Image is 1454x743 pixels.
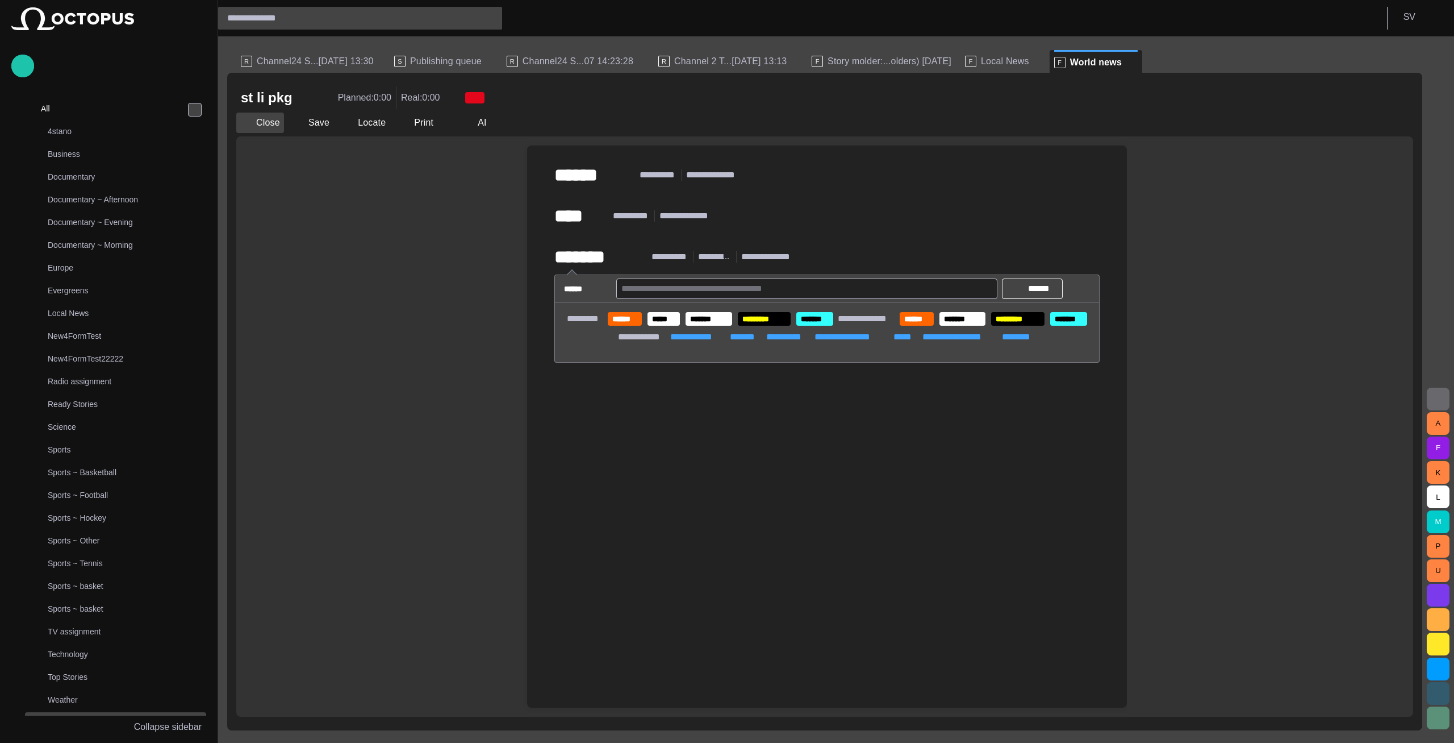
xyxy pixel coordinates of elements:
button: Locate [338,113,390,133]
div: Sports ~ basket [25,599,206,621]
span: Channel24 S...07 14:23:28 [523,56,633,67]
button: F [1427,437,1449,459]
span: World news [1070,57,1122,68]
div: Sports ~ Other [25,530,206,553]
p: Real: 0:00 [401,91,440,105]
p: Sports ~ Football [48,489,206,501]
div: Ready Stories [25,394,206,417]
p: Sports [48,444,206,455]
button: P [1427,535,1449,558]
div: Radio assignment [25,371,206,394]
p: Weather [48,694,206,705]
div: Weather [25,690,206,712]
p: S V [1403,10,1415,24]
div: SPublishing queue [390,50,502,73]
div: Evergreens [25,280,206,303]
p: Top Stories [48,671,206,683]
button: Print [394,113,453,133]
p: New4FormTest [48,330,206,342]
button: M [1427,510,1449,533]
p: All [41,103,186,114]
p: Sports ~ basket [48,603,206,615]
span: Channel 2 T...[DATE] 13:13 [674,56,787,67]
p: 4stano [48,126,206,137]
button: A [1427,412,1449,435]
p: Collapse sidebar [134,720,202,734]
div: RChannel24 S...07 14:23:28 [502,50,654,73]
p: F [812,56,823,67]
span: Story molder:...olders) [DATE] [828,56,951,67]
span: Local News [981,56,1029,67]
div: TV assignment [25,621,206,644]
div: Technology [25,644,206,667]
p: F [965,56,976,67]
div: Sports ~ Football [25,485,206,508]
div: Documentary ~ Morning [25,235,206,258]
button: K [1427,461,1449,484]
p: Technology [48,649,206,660]
div: New4FormTest22222 [25,348,206,371]
div: Documentary ~ Afternoon [25,189,206,212]
p: Sports ~ Other [48,535,206,546]
div: Documentary ~ Evening [25,212,206,235]
div: Top Stories [25,667,206,690]
p: Documentary ~ Afternoon [48,194,206,205]
p: Sports ~ Tennis [48,558,206,569]
p: TV assignment [48,626,206,637]
p: Ready Stories [48,399,206,410]
div: FWorld news [1050,50,1142,73]
div: Sports ~ Basketball [25,462,206,485]
button: AI [458,113,491,133]
span: Channel24 S...[DATE] 13:30 [257,56,374,67]
p: Documentary [48,171,206,182]
div: Documentary [25,167,206,189]
button: U [1427,559,1449,582]
div: RChannel 2 T...[DATE] 13:13 [654,50,807,73]
p: Science [48,421,206,433]
div: Sports ~ basket [25,576,206,599]
span: Publishing queue [410,56,482,67]
div: RChannel24 S...[DATE] 13:30 [236,50,390,73]
img: Octopus News Room [11,7,134,30]
p: Planned: 0:00 [338,91,391,105]
div: Local News [25,303,206,326]
div: Sports [25,439,206,462]
p: Sports ~ basket [48,580,206,592]
div: Business [25,144,206,167]
p: Sports ~ Hockey [48,512,206,524]
p: Business [48,148,206,160]
div: FLocal News [960,50,1050,73]
p: Radio assignment [48,376,206,387]
p: New4FormTest22222 [48,353,206,364]
div: Science [25,417,206,439]
p: R [241,56,252,67]
button: SV [1394,7,1447,27]
div: Sports ~ Tennis [25,553,206,576]
p: S [394,56,406,67]
p: Sports ~ Basketball [48,467,206,478]
button: Close [236,113,284,133]
button: Collapse sidebar [11,716,206,738]
div: FStory molder:...olders) [DATE] [807,50,960,73]
div: Europe [25,258,206,280]
div: New4FormTest [25,326,206,348]
div: Sports ~ Hockey [25,508,206,530]
p: R [507,56,518,67]
p: Local News [48,308,206,319]
p: Europe [48,262,206,273]
p: F [1054,57,1066,68]
button: L [1427,485,1449,508]
p: Evergreens [48,285,206,296]
p: Documentary ~ Morning [48,239,206,251]
p: R [658,56,670,67]
h2: st li pkg [241,89,293,107]
div: 4stano [25,121,206,144]
p: Documentary ~ Evening [48,217,206,228]
button: Save [289,113,333,133]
